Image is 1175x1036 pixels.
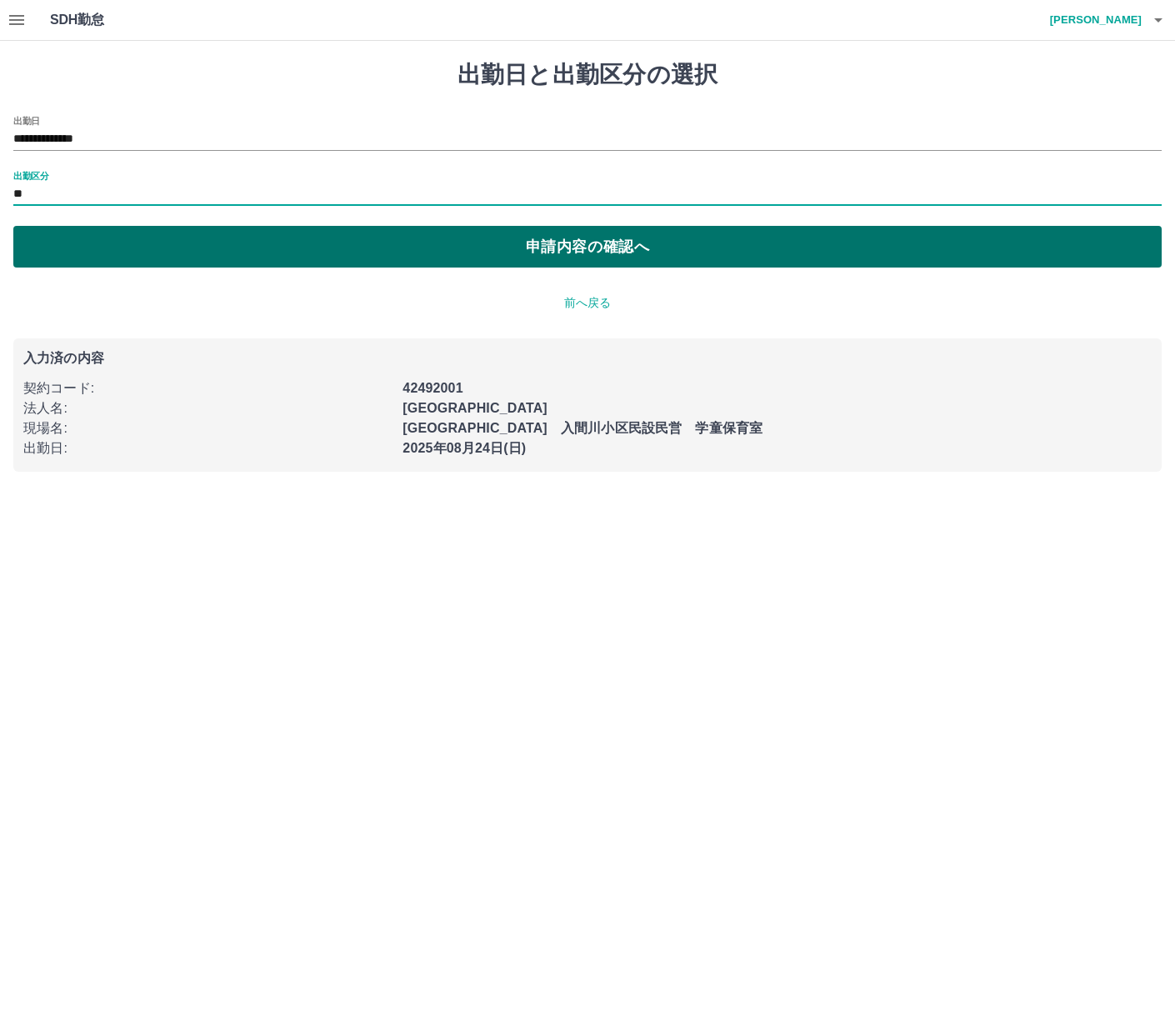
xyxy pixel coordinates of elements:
button: 申請内容の確認へ [13,226,1162,268]
b: 2025年08月24日(日) [402,441,526,455]
p: 現場名 : [23,418,392,438]
p: 出勤日 : [23,438,392,458]
p: 前へ戻る [13,294,1162,312]
b: [GEOGRAPHIC_DATA] 入間川小区民設民営 学童保育室 [402,421,762,435]
label: 出勤日 [13,114,40,127]
b: [GEOGRAPHIC_DATA] [402,401,547,415]
h1: 出勤日と出勤区分の選択 [13,61,1162,89]
b: 42492001 [402,381,462,395]
label: 出勤区分 [13,169,48,182]
p: 法人名 : [23,398,392,418]
p: 入力済の内容 [23,352,1152,365]
p: 契約コード : [23,378,392,398]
